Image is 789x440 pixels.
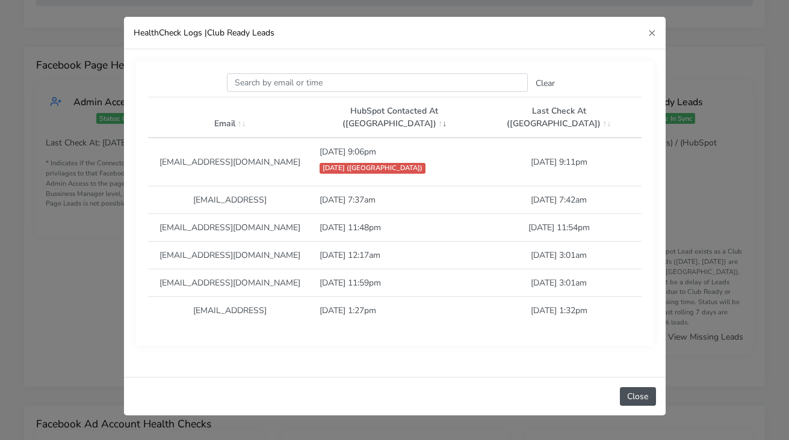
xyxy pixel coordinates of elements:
[477,296,641,324] td: [DATE] 1:32pm
[227,73,528,92] input: enter text you want to search
[320,194,376,206] span: [DATE] 7:37am
[148,241,312,269] td: [EMAIL_ADDRESS][DOMAIN_NAME]
[320,222,381,233] span: [DATE] 11:48pm
[477,213,641,241] td: [DATE] 11:54pm
[148,296,312,324] td: [EMAIL_ADDRESS]
[320,277,381,289] span: [DATE] 11:59pm
[148,213,312,241] td: [EMAIL_ADDRESS][DOMAIN_NAME]
[477,138,641,186] td: [DATE] 9:11pm
[477,186,641,213] td: [DATE] 7:42am
[528,74,562,93] button: Clear
[648,24,656,41] span: ×
[620,387,655,406] button: Close
[134,26,274,39] h5: HealthCheck Logs | Club Ready Leads
[639,17,666,49] button: Close
[477,241,641,269] td: [DATE] 3:01am
[477,97,641,138] th: Last Check At ([GEOGRAPHIC_DATA])
[320,163,425,174] span: [DATE] ([GEOGRAPHIC_DATA])
[477,269,641,296] td: [DATE] 3:01am
[320,146,376,157] span: [DATE] 9:06pm
[148,97,312,138] th: Email
[312,97,477,138] th: HubSpot Contacted At ([GEOGRAPHIC_DATA])
[148,269,312,296] td: [EMAIL_ADDRESS][DOMAIN_NAME]
[320,305,376,316] span: [DATE] 1:27pm
[148,186,312,213] td: [EMAIL_ADDRESS]
[148,138,312,186] td: [EMAIL_ADDRESS][DOMAIN_NAME]
[320,249,380,261] span: [DATE] 12:17am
